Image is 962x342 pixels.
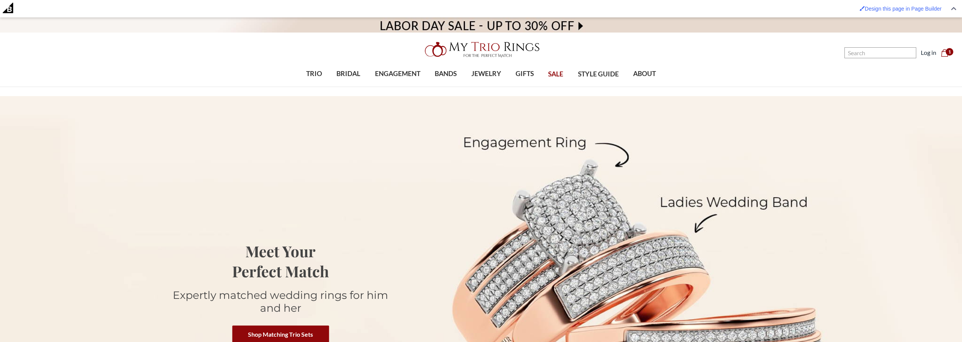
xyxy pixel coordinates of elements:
span: ABOUT [633,69,656,79]
span: SALE [548,69,563,79]
button: submenu toggle [394,86,401,87]
button: submenu toggle [442,86,449,87]
span: 1 [946,48,953,56]
a: ABOUT [626,62,663,86]
a: BANDS [428,62,464,86]
a: JEWELRY [464,62,508,86]
span: TRIO [306,69,322,79]
button: submenu toggle [521,86,528,87]
button: submenu toggle [482,86,490,87]
a: TRIO [299,62,329,86]
a: SALE [541,62,570,87]
a: ENGAGEMENT [368,62,428,86]
a: BRIDAL [329,62,367,86]
span: BRIDAL [336,69,360,79]
button: submenu toggle [641,86,648,87]
a: GIFTS [508,62,541,86]
a: My Trio Rings [279,37,683,62]
span: ENGAGEMENT [375,69,420,79]
a: Cart with 0 items [941,48,953,57]
a: Log in [921,48,936,57]
a: STYLE GUIDE [570,62,626,87]
button: submenu toggle [345,86,352,87]
span: GIFTS [516,69,534,79]
a: Design this page in Page Builder [856,2,945,16]
img: My Trio Rings [421,37,542,62]
button: submenu toggle [310,86,318,87]
span: JEWELRY [471,69,501,79]
span: BANDS [435,69,457,79]
input: Search and use arrows or TAB to navigate results [844,47,916,58]
svg: cart.cart_preview [941,49,948,57]
span: STYLE GUIDE [578,69,619,79]
span: Design this page in Page Builder [865,6,942,12]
